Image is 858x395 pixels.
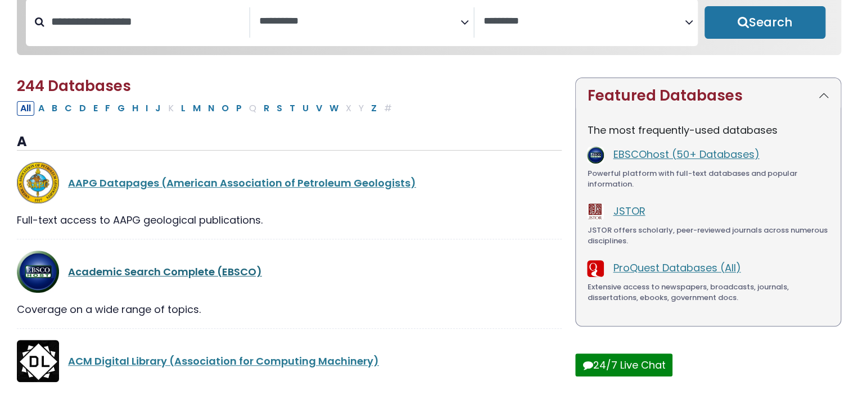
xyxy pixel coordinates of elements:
div: Powerful platform with full-text databases and popular information. [587,168,829,190]
a: ProQuest Databases (All) [613,261,740,275]
button: Filter Results F [102,101,114,116]
button: All [17,101,34,116]
a: EBSCOhost (50+ Databases) [613,147,759,161]
button: Filter Results R [260,101,273,116]
a: ACM Digital Library (Association for Computing Machinery) [68,354,379,368]
div: Coverage on a wide range of topics. [17,302,562,317]
a: Academic Search Complete (EBSCO) [68,265,262,279]
textarea: Search [259,16,460,28]
button: Filter Results O [218,101,232,116]
button: Featured Databases [576,78,841,113]
div: JSTOR offers scholarly, peer-reviewed journals across numerous disciplines. [587,225,829,247]
div: Alpha-list to filter by first letter of database name [17,101,396,115]
button: Filter Results C [61,101,75,116]
button: 24/7 Live Chat [575,353,672,376]
button: Submit for Search Results [705,6,825,39]
button: Filter Results J [152,101,164,116]
button: Filter Results V [313,101,326,116]
button: Filter Results T [286,101,299,116]
button: Filter Results W [326,101,342,116]
textarea: Search [484,16,685,28]
button: Filter Results H [129,101,142,116]
div: Full-text access to AAPG geological publications. [17,212,562,228]
button: Filter Results U [299,101,312,116]
button: Filter Results G [114,101,128,116]
button: Filter Results Z [368,101,380,116]
button: Filter Results I [142,101,151,116]
h3: A [17,134,562,151]
button: Filter Results M [189,101,204,116]
a: JSTOR [613,204,645,218]
button: Filter Results E [90,101,101,116]
button: Filter Results S [273,101,286,116]
button: Filter Results P [233,101,245,116]
button: Filter Results A [35,101,48,116]
div: Extensive access to newspapers, broadcasts, journals, dissertations, ebooks, government docs. [587,282,829,303]
button: Filter Results L [178,101,189,116]
a: AAPG Datapages (American Association of Petroleum Geologists) [68,176,416,190]
button: Filter Results B [48,101,61,116]
button: Filter Results D [76,101,89,116]
input: Search database by title or keyword [44,12,249,31]
button: Filter Results N [205,101,218,116]
span: 244 Databases [17,76,131,96]
p: The most frequently-used databases [587,122,829,138]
